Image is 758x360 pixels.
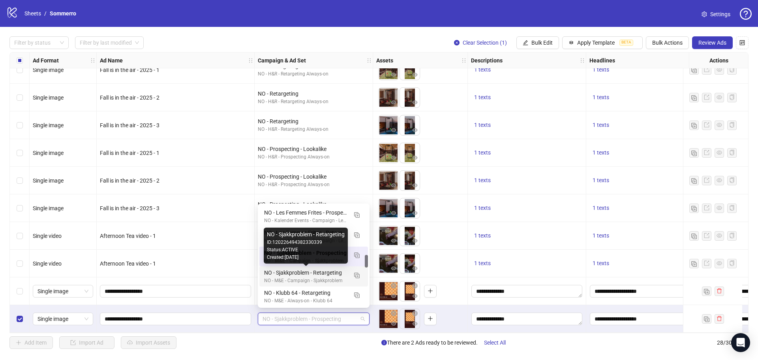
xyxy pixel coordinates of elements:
[38,313,88,325] span: Single image
[381,340,387,345] span: info-circle
[412,183,418,188] span: eye
[589,176,612,185] button: 1 texts
[689,148,699,158] button: Duplicate
[391,311,396,316] span: close-circle
[389,181,398,190] button: Preview
[38,285,88,297] span: Single image
[410,126,420,135] button: Preview
[474,232,491,239] span: 1 texts
[400,198,420,218] img: Asset 2
[740,8,752,20] span: question-circle
[351,268,363,281] button: Duplicate
[584,53,586,68] div: Resize Descriptions column
[379,226,398,246] img: Asset 1
[258,117,370,126] div: NO - Retargeting
[717,67,722,72] span: eye
[100,67,159,73] span: Fall is in the air - 2025 - 1
[400,115,420,135] img: Asset 2
[589,285,701,298] div: Edit values
[253,58,259,63] span: holder
[33,94,64,101] span: Single image
[589,148,612,158] button: 1 texts
[259,266,368,286] div: NO - Sjakkproblem - Retargeting
[379,171,398,190] img: Asset 1
[704,177,709,183] span: export
[589,56,615,65] strong: Headlines
[379,198,398,218] img: Asset 1
[710,10,730,19] span: Settings
[10,222,30,250] div: Select row 25
[391,127,396,133] span: eye
[410,153,420,163] button: Preview
[589,65,612,75] button: 1 texts
[412,72,418,77] span: eye
[90,58,96,63] span: holder
[709,56,728,65] strong: Actions
[593,94,609,100] span: 1 texts
[100,94,159,101] span: Fall is in the air - 2025 - 2
[48,9,78,18] a: Sommerro
[589,121,612,130] button: 1 texts
[717,177,722,183] span: eye
[33,56,59,65] strong: Ad Format
[424,285,437,298] button: Add
[412,266,418,271] span: eye
[454,40,460,45] span: close-circle
[379,88,398,107] img: Asset 1
[264,268,347,277] div: NO - Sjakkproblem - Retargeting
[704,94,709,100] span: export
[258,200,370,209] div: NO - Prospecting - Lookalike
[652,40,683,46] span: Bulk Actions
[258,89,370,98] div: NO - Retargeting
[391,210,396,216] span: eye
[389,281,398,291] button: Delete
[689,93,699,102] button: Duplicate
[562,36,643,49] button: Apply TemplateBETA
[461,58,467,63] span: holder
[400,281,420,301] div: Asset 2
[379,281,398,301] img: Asset 1
[10,56,30,84] div: Select row 19
[400,88,420,107] img: Asset 2
[589,312,701,326] div: Edit values
[389,264,398,273] button: Preview
[484,339,506,346] span: Select All
[704,150,709,155] span: export
[474,205,491,211] span: 1 texts
[10,139,30,167] div: Select row 22
[259,226,368,247] div: NO - Les Femmes Frites - Retargeting
[354,253,360,258] img: Duplicate
[391,293,396,299] span: eye
[717,122,722,128] span: eye
[412,311,418,316] span: close-circle
[471,285,583,298] div: Edit values
[580,58,585,63] span: holder
[474,149,491,156] span: 1 texts
[391,321,396,326] span: eye
[10,84,30,111] div: Select row 20
[354,212,360,218] img: Duplicate
[589,231,612,241] button: 1 texts
[33,260,62,267] span: Single video
[471,259,494,268] button: 1 texts
[100,260,156,267] span: Afternoon Tea video - 1
[400,60,420,80] img: Asset 2
[471,56,503,65] strong: Descriptions
[646,36,689,49] button: Bulk Actions
[389,126,398,135] button: Preview
[593,149,609,156] span: 1 texts
[692,36,733,49] button: Review Ads
[33,122,64,128] span: Single image
[410,309,420,319] button: Delete
[704,260,709,266] span: export
[354,273,360,278] img: Duplicate
[9,336,53,349] button: Add Item
[400,309,420,329] img: Asset 2
[410,236,420,246] button: Preview
[412,321,418,326] span: eye
[376,56,393,65] strong: Assets
[428,288,433,294] span: plus
[258,126,370,133] div: NO - H&R - Retargeting Always-on
[412,293,418,299] span: eye
[379,60,398,80] img: Asset 1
